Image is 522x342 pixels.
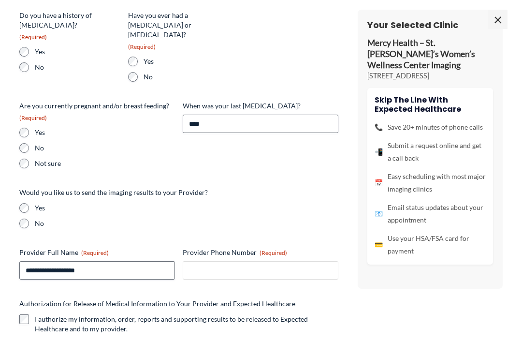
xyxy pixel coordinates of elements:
[35,128,175,137] label: Yes
[375,139,486,164] li: Submit a request online and get a call back
[367,71,493,81] p: [STREET_ADDRESS]
[375,170,486,195] li: Easy scheduling with most major imaging clinics
[183,101,338,111] label: When was your last [MEDICAL_DATA]?
[375,238,383,251] span: 💳
[35,203,338,213] label: Yes
[19,114,47,121] span: (Required)
[19,299,295,309] legend: Authorization for Release of Medical Information to Your Provider and Expected Healthcare
[375,208,383,220] span: 📧
[35,219,338,228] label: No
[375,121,383,134] span: 📞
[19,101,175,122] legend: Are you currently pregnant and/or breast feeding?
[35,159,175,168] label: Not sure
[375,177,383,189] span: 📅
[35,47,120,57] label: Yes
[19,188,208,197] legend: Would you like us to send the imaging results to your Provider?
[35,143,175,153] label: No
[35,62,120,72] label: No
[144,57,229,66] label: Yes
[19,248,175,257] label: Provider Full Name
[128,11,229,51] legend: Have you ever had a [MEDICAL_DATA] or [MEDICAL_DATA]?
[367,38,493,71] p: Mercy Health – St. [PERSON_NAME]’s Women’s Wellness Center Imaging
[183,248,338,257] label: Provider Phone Number
[260,249,287,256] span: (Required)
[488,10,507,29] span: ×
[19,33,47,41] span: (Required)
[128,43,156,50] span: (Required)
[375,121,486,134] li: Save 20+ minutes of phone calls
[375,232,486,257] li: Use your HSA/FSA card for payment
[375,146,383,158] span: 📲
[375,95,486,114] h4: Skip the line with Expected Healthcare
[144,72,229,82] label: No
[35,314,338,334] label: I authorize my information, order, reports and supporting results to be released to Expected Heal...
[375,201,486,226] li: Email status updates about your appointment
[19,11,120,41] legend: Do you have a history of [MEDICAL_DATA]?
[367,19,493,30] h3: Your Selected Clinic
[81,249,109,256] span: (Required)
